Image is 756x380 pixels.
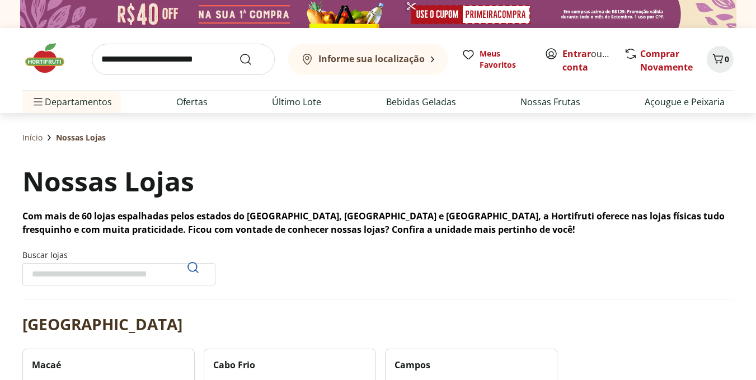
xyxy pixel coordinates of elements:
[176,95,208,109] a: Ofertas
[92,44,275,75] input: search
[239,53,266,66] button: Submit Search
[22,132,43,143] a: Início
[318,53,425,65] b: Informe sua localização
[645,95,725,109] a: Açougue e Peixaria
[22,250,215,285] label: Buscar lojas
[480,48,531,71] span: Meus Favoritos
[32,358,61,372] h2: Macaé
[22,41,78,75] img: Hortifruti
[462,48,531,71] a: Meus Favoritos
[31,88,45,115] button: Menu
[213,358,255,372] h2: Cabo Frio
[725,54,729,64] span: 0
[562,48,624,73] a: Criar conta
[562,47,612,74] span: ou
[288,44,448,75] button: Informe sua localização
[640,48,693,73] a: Comprar Novamente
[562,48,591,60] a: Entrar
[56,132,106,143] span: Nossas Lojas
[22,209,734,236] p: Com mais de 60 lojas espalhadas pelos estados do [GEOGRAPHIC_DATA], [GEOGRAPHIC_DATA] e [GEOGRAPH...
[31,88,112,115] span: Departamentos
[395,358,430,372] h2: Campos
[22,263,215,285] input: Buscar lojasPesquisar
[707,46,734,73] button: Carrinho
[22,313,182,335] h2: [GEOGRAPHIC_DATA]
[180,254,206,281] button: Pesquisar
[22,162,194,200] h1: Nossas Lojas
[520,95,580,109] a: Nossas Frutas
[272,95,321,109] a: Último Lote
[386,95,456,109] a: Bebidas Geladas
